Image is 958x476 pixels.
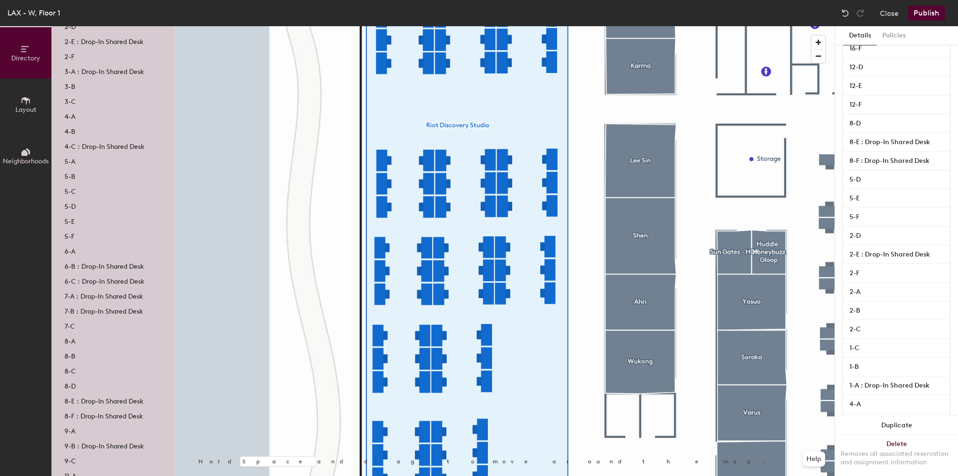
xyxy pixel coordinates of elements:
[65,155,75,166] p: 5-A
[845,80,948,93] input: Unnamed desk
[65,454,76,465] p: 9-C
[65,170,75,181] p: 5-B
[845,154,948,168] input: Unnamed desk
[65,275,145,286] p: 6-C : Drop-In Shared Desk
[7,7,60,19] div: LAX - W, Floor 1
[845,248,948,261] input: Unnamed desk
[845,323,948,336] input: Unnamed desk
[845,267,948,280] input: Unnamed desk
[845,61,948,74] input: Unnamed desk
[880,6,899,21] button: Close
[845,211,948,224] input: Unnamed desk
[845,304,948,317] input: Unnamed desk
[65,245,75,256] p: 6-A
[835,435,958,476] button: DeleteRemoves all associated reservation and assignment information
[65,380,76,390] p: 8-D
[65,35,144,46] p: 2-E : Drop-In Shared Desk
[65,439,144,450] p: 9-B : Drop-In Shared Desk
[908,6,945,21] button: Publish
[65,365,76,375] p: 8-C
[845,192,948,205] input: Unnamed desk
[65,320,75,330] p: 7-C
[65,335,75,345] p: 8-A
[65,185,76,196] p: 5-C
[65,140,145,151] p: 4-C : Drop-In Shared Desk
[65,200,76,211] p: 5-D
[803,452,825,467] button: Help
[15,106,36,114] span: Layout
[841,8,850,18] img: Undo
[65,95,76,106] p: 3-C
[65,305,143,315] p: 7-B : Drop-In Shared Desk
[65,110,75,121] p: 4-A
[65,50,74,61] p: 2-F
[845,342,948,355] input: Unnamed desk
[65,290,143,300] p: 7-A : Drop-In Shared Desk
[845,42,948,55] input: Unnamed desk
[845,398,948,411] input: Unnamed desk
[65,80,75,91] p: 3-B
[65,395,144,405] p: 8-E : Drop-In Shared Desk
[845,360,948,373] input: Unnamed desk
[845,379,948,392] input: Unnamed desk
[11,54,40,62] span: Directory
[65,65,144,76] p: 3-A : Drop-In Shared Desk
[845,136,948,149] input: Unnamed desk
[843,26,877,45] button: Details
[65,230,74,241] p: 5-F
[845,286,948,299] input: Unnamed desk
[877,26,911,45] button: Policies
[856,8,865,18] img: Redo
[3,157,49,165] span: Neighborhoods
[65,125,75,136] p: 4-B
[845,173,948,186] input: Unnamed desk
[65,215,75,226] p: 5-E
[835,416,958,435] button: Duplicate
[65,410,143,420] p: 8-F : Drop-In Shared Desk
[65,350,75,360] p: 8-B
[845,229,948,242] input: Unnamed desk
[845,98,948,111] input: Unnamed desk
[65,260,144,271] p: 6-B : Drop-In Shared Desk
[845,117,948,130] input: Unnamed desk
[65,425,75,435] p: 9-A
[841,450,952,467] div: Removes all associated reservation and assignment information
